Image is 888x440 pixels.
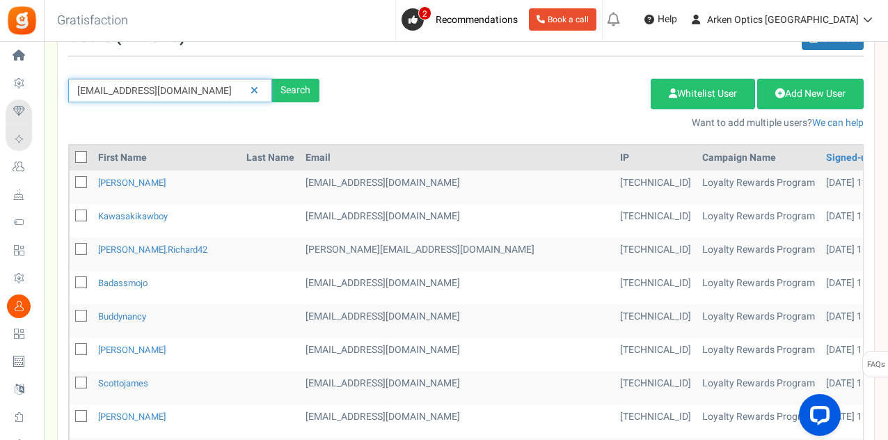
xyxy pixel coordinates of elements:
[615,371,697,404] td: [TECHNICAL_ID]
[615,304,697,338] td: [TECHNICAL_ID]
[639,8,683,31] a: Help
[300,146,615,171] th: Email
[707,13,859,27] span: Arken Optics [GEOGRAPHIC_DATA]
[98,276,148,290] a: badassmojo
[651,79,755,109] a: Whitelist User
[615,237,697,271] td: [TECHNICAL_ID]
[615,404,697,438] td: [TECHNICAL_ID]
[300,304,615,338] td: General
[615,271,697,304] td: [TECHNICAL_ID]
[98,210,168,223] a: kawasakikawboy
[98,377,148,390] a: scottojames
[300,404,615,438] td: General
[697,338,820,371] td: Loyalty Rewards Program
[272,79,319,102] div: Search
[98,243,207,256] a: [PERSON_NAME].richard42
[697,304,820,338] td: Loyalty Rewards Program
[300,338,615,371] td: [EMAIL_ADDRESS][DOMAIN_NAME]
[757,79,864,109] a: Add New User
[697,146,820,171] th: Campaign Name
[300,371,615,404] td: General
[244,79,265,103] a: Reset
[436,13,518,27] span: Recommendations
[6,5,38,36] img: Gratisfaction
[615,204,697,237] td: [TECHNICAL_ID]
[615,171,697,204] td: [TECHNICAL_ID]
[98,310,146,323] a: buddynancy
[418,6,431,20] span: 2
[697,371,820,404] td: Loyalty Rewards Program
[866,352,885,378] span: FAQs
[697,271,820,304] td: Loyalty Rewards Program
[68,28,185,46] h3: Users ( )
[615,338,697,371] td: [TECHNICAL_ID]
[402,8,523,31] a: 2 Recommendations
[697,171,820,204] td: Loyalty Rewards Program
[93,146,241,171] th: First Name
[98,176,166,189] a: [PERSON_NAME]
[300,271,615,304] td: General
[615,146,697,171] th: IP
[697,237,820,271] td: Loyalty Rewards Program
[654,13,677,26] span: Help
[98,410,166,423] a: [PERSON_NAME]
[812,116,864,130] a: We can help
[300,237,615,271] td: General
[241,146,300,171] th: Last Name
[98,343,166,356] a: [PERSON_NAME]
[340,116,864,130] p: Want to add multiple users?
[300,171,615,204] td: [EMAIL_ADDRESS][DOMAIN_NAME]
[42,7,143,35] h3: Gratisfaction
[697,204,820,237] td: Loyalty Rewards Program
[68,79,272,102] input: Search by email or name
[529,8,596,31] a: Book a call
[300,204,615,237] td: General
[697,404,820,438] td: Loyalty Rewards Program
